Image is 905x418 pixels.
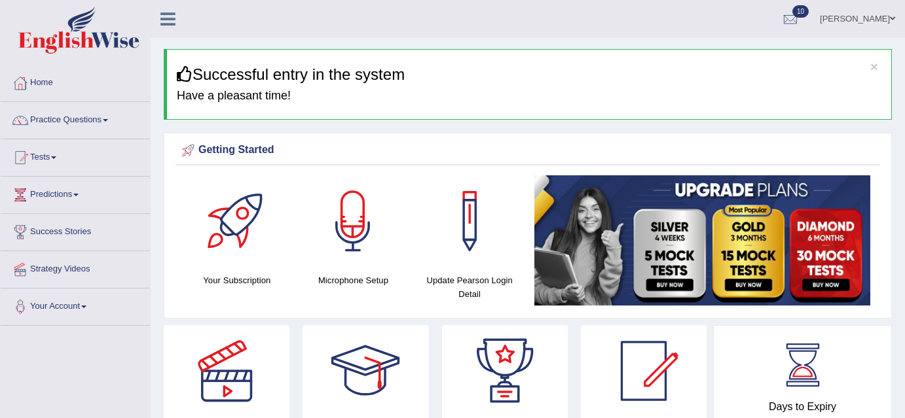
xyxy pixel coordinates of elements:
[1,139,150,172] a: Tests
[179,141,877,160] div: Getting Started
[1,65,150,97] a: Home
[1,177,150,209] a: Predictions
[1,102,150,135] a: Practice Questions
[177,90,881,103] h4: Have a pleasant time!
[1,288,150,321] a: Your Account
[177,66,881,83] h3: Successful entry in the system
[418,273,521,301] h4: Update Pearson Login Detail
[185,273,289,287] h4: Your Subscription
[1,251,150,284] a: Strategy Videos
[302,273,405,287] h4: Microphone Setup
[728,401,877,413] h4: Days to Expiry
[534,175,870,305] img: small5.jpg
[870,60,878,73] button: ×
[792,5,809,18] span: 10
[1,214,150,247] a: Success Stories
